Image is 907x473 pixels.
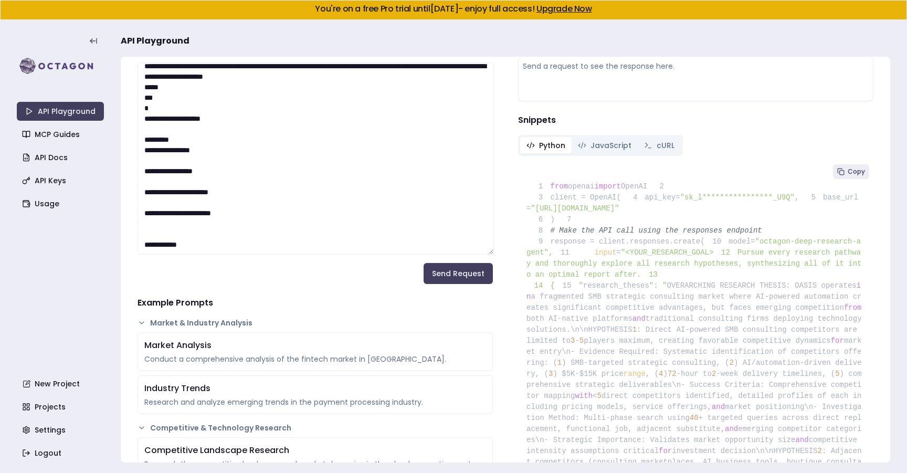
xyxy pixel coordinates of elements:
span: response = client.responses.create( [526,237,705,246]
div: Conduct a comprehensive analysis of the fintech market in [GEOGRAPHIC_DATA]. [144,354,486,364]
span: "<YOUR_RESEARCH_GOAL> [621,248,713,257]
div: Research and analyze emerging trends in the payment processing industry. [144,397,486,407]
span: from [551,182,568,191]
button: Copy [833,164,869,179]
span: and [725,425,738,433]
div: Research the competitive landscape and market dynamics in the cloud computing sector. [144,459,486,469]
span: < [593,392,597,400]
span: both AI-native platforms [526,314,632,323]
a: Settings [18,421,105,439]
span: # Make the API call using the responses endpoint [551,226,762,235]
span: 5 [579,337,584,345]
a: New Project [18,374,105,393]
span: 3 [571,337,575,345]
span: api_key= [645,193,680,202]
span: 7 [555,214,579,225]
h4: Snippets [518,114,873,127]
button: Competitive & Technology Research [138,423,493,433]
span: with [575,392,593,400]
span: ": " [649,281,667,290]
h4: Example Prompts [138,297,493,309]
span: 1 [526,181,551,192]
button: Send Request [424,263,493,284]
span: 6 [526,214,551,225]
span: 12 [713,247,737,258]
span: range [624,370,646,378]
span: : Direct AI-powered SMB consulting competitors are limited to [526,325,862,345]
span: for [831,337,844,345]
span: a fragmented SMB strategic consulting market where AI-powered automation creates significant comp... [526,292,862,312]
span: 1 [632,325,637,334]
h5: You're on a free Pro trial until [DATE] - enjoy full access! [9,5,898,13]
span: client = OpenAI( [526,193,621,202]
span: 3 [526,192,551,203]
span: input [595,248,617,257]
span: 5 [799,192,823,203]
span: ) $5K-$15K price [553,370,623,378]
span: 1 [557,359,562,367]
a: Logout [18,444,105,463]
span: players maximum, creating favorable competitive dynamics [584,337,830,345]
button: Market & Industry Analysis [138,318,493,328]
span: API Playground [121,35,189,47]
span: ) comprehensive strategic deliverables\n- Success Criteria: Comprehensive competitor mapping [526,370,862,400]
span: 4 [621,192,645,203]
span: direct competitors identified, detailed profiles of each including pricing models, service offeri... [526,392,862,411]
span: "[URL][DOMAIN_NAME]" [531,204,619,213]
span: { [526,281,555,290]
span: market entry\n- Evidence Required: Systematic identification of competitors offering: ( [526,337,862,367]
a: API Playground [17,102,104,121]
div: Competitive Landscape Research [144,444,486,457]
span: 4 [659,370,663,378]
span: -week delivery timelines, ( [716,370,835,378]
span: 72 [668,370,677,378]
a: Upgrade Now [536,3,592,15]
span: 10 [705,236,729,247]
span: from [844,303,862,312]
span: research_theses [583,281,649,290]
span: OVERARCHING RESEARCH THESIS: OASIS operates [667,281,856,290]
span: " [578,281,583,290]
span: cURL [657,140,674,151]
span: and [632,314,646,323]
span: and [712,403,725,411]
span: 9 [526,236,551,247]
a: MCP Guides [18,125,105,144]
span: for [659,447,672,455]
span: OpenAI [621,182,647,191]
span: ) SMB-targeted strategic consulting, ( [562,359,729,367]
div: Industry Trends [144,382,486,395]
span: , [549,248,553,257]
span: 40 [690,414,699,422]
span: 11 [553,247,577,258]
span: , [795,193,799,202]
span: 8 [526,225,551,236]
span: 15 [555,280,579,291]
div: Market Analysis [144,339,486,352]
span: 5 [835,370,839,378]
img: logo-rect-yK7x_WSZ.svg [17,56,104,77]
span: 2 [712,370,716,378]
span: ) [526,215,555,224]
span: , ( [646,370,659,378]
span: 3 [549,370,553,378]
span: 14 [526,280,551,291]
span: Copy [848,167,865,176]
span: investment decision\n\nHYPOTHESIS [672,447,817,455]
span: = [617,248,621,257]
a: API Keys [18,171,105,190]
span: 2 [818,447,822,455]
a: Usage [18,194,105,213]
a: API Docs [18,148,105,167]
span: - [575,337,579,345]
span: Pursue every research pathway and thoroughly explore all research hypotheses, synthesizing all of... [526,248,862,279]
span: 2 [647,181,671,192]
span: model= [729,237,755,246]
span: Python [539,140,565,151]
span: 2 [729,359,733,367]
span: traditional consulting firms deploying technology solutions.\n\nHYPOTHESIS [526,314,866,334]
span: 5 [597,392,601,400]
span: and [795,436,808,444]
a: Projects [18,397,105,416]
span: -hour to [677,370,712,378]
